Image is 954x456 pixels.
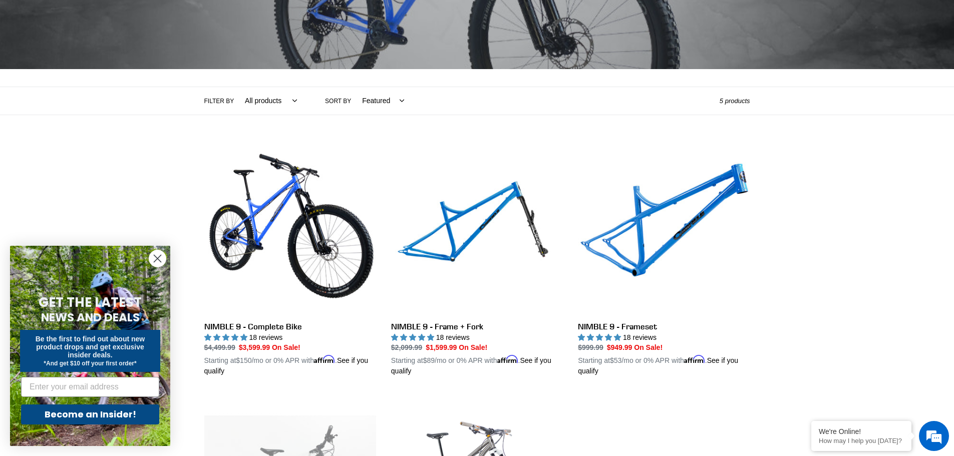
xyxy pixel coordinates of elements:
input: Enter your email address [21,377,159,397]
button: Close dialog [149,250,166,267]
span: Be the first to find out about new product drops and get exclusive insider deals. [36,335,145,359]
div: We're Online! [819,427,904,435]
button: Become an Insider! [21,404,159,424]
span: *And get $10 off your first order* [44,360,136,367]
span: 5 products [720,97,750,105]
span: GET THE LATEST [39,293,142,311]
span: NEWS AND DEALS [41,309,140,325]
label: Filter by [204,97,234,106]
label: Sort by [325,97,351,106]
p: How may I help you today? [819,437,904,444]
